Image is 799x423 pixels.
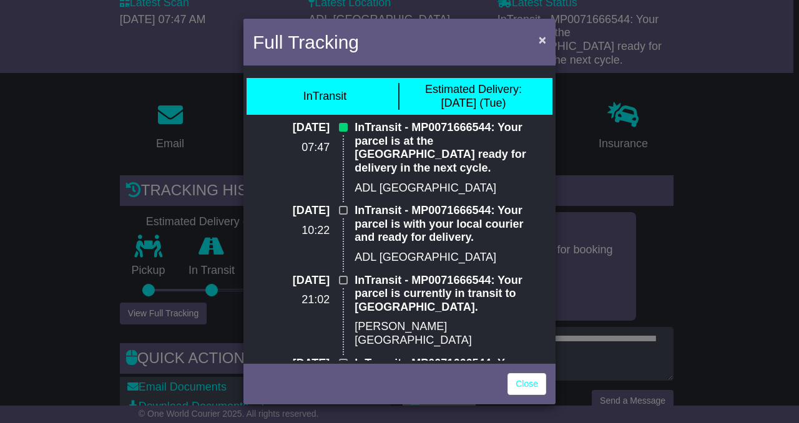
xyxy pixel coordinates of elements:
p: 21:02 [253,293,330,307]
div: [DATE] (Tue) [425,83,522,110]
p: InTransit - MP0071666544: Your parcel is currently in transit to [GEOGRAPHIC_DATA]. [355,274,546,314]
p: ADL [GEOGRAPHIC_DATA] [355,182,546,195]
span: Estimated Delivery: [425,83,522,95]
span: × [539,32,546,47]
a: Close [507,373,546,395]
div: InTransit [303,90,346,104]
p: 10:22 [253,224,330,238]
p: [DATE] [253,204,330,218]
p: InTransit - MP0071666544: Your parcel is at the [GEOGRAPHIC_DATA] ready for delivery in the next ... [355,121,546,175]
p: 07:47 [253,141,330,155]
p: [DATE] [253,121,330,135]
p: ADL [GEOGRAPHIC_DATA] [355,251,546,265]
p: InTransit - MP0071666544: Your parcel is with your local courier and ready for delivery. [355,204,546,245]
h4: Full Tracking [253,28,359,56]
p: [DATE] [253,357,330,371]
p: [PERSON_NAME][GEOGRAPHIC_DATA] [355,320,546,347]
p: InTransit - MP0071666544: Your parcel is currently in transit to [GEOGRAPHIC_DATA]. [355,357,546,397]
button: Close [532,27,552,52]
p: [DATE] [253,274,330,288]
